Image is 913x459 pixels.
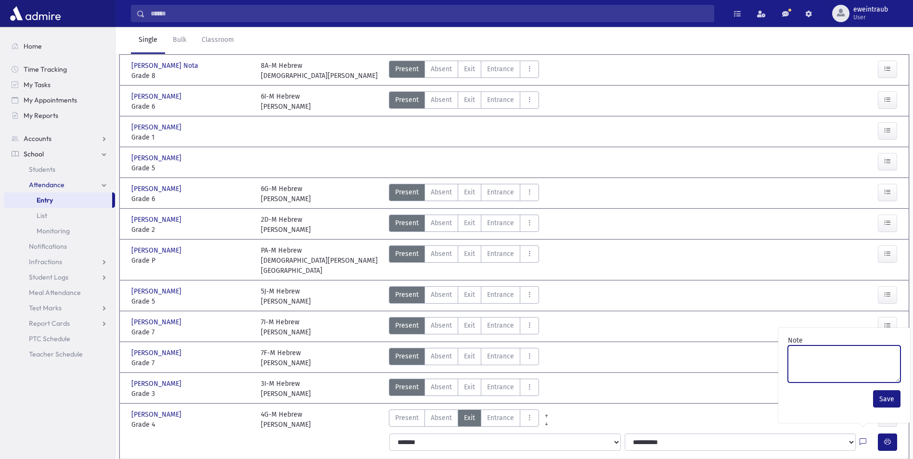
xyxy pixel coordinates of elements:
[464,95,475,105] span: Exit
[261,317,311,337] div: 7I-M Hebrew [PERSON_NAME]
[37,211,47,220] span: List
[395,187,419,197] span: Present
[131,61,200,71] span: [PERSON_NAME] Nota
[131,420,251,430] span: Grade 4
[487,320,514,331] span: Entrance
[261,184,311,204] div: 6G-M Hebrew [PERSON_NAME]
[395,320,419,331] span: Present
[487,218,514,228] span: Entrance
[431,351,452,361] span: Absent
[4,254,115,269] a: Infractions
[145,5,714,22] input: Search
[24,80,51,89] span: My Tasks
[37,196,53,204] span: Entry
[389,348,539,368] div: AttTypes
[4,146,115,162] a: School
[261,409,311,430] div: 4G-M Hebrew [PERSON_NAME]
[261,245,381,276] div: PA-M Hebrew [DEMOGRAPHIC_DATA][PERSON_NAME][GEOGRAPHIC_DATA]
[4,177,115,192] a: Attendance
[4,38,115,54] a: Home
[487,290,514,300] span: Entrance
[487,95,514,105] span: Entrance
[389,286,539,306] div: AttTypes
[261,348,311,368] div: 7F-M Hebrew [PERSON_NAME]
[389,91,539,112] div: AttTypes
[29,273,68,281] span: Student Logs
[395,64,419,74] span: Present
[4,208,115,223] a: List
[261,286,311,306] div: 5J-M Hebrew [PERSON_NAME]
[464,382,475,392] span: Exit
[487,64,514,74] span: Entrance
[131,194,251,204] span: Grade 6
[853,6,888,13] span: eweintraub
[4,316,115,331] a: Report Cards
[395,218,419,228] span: Present
[131,102,251,112] span: Grade 6
[431,413,452,423] span: Absent
[431,95,452,105] span: Absent
[389,409,539,430] div: AttTypes
[29,304,62,312] span: Test Marks
[131,91,183,102] span: [PERSON_NAME]
[131,71,251,81] span: Grade 8
[464,320,475,331] span: Exit
[29,242,67,251] span: Notifications
[464,218,475,228] span: Exit
[131,184,183,194] span: [PERSON_NAME]
[431,187,452,197] span: Absent
[431,290,452,300] span: Absent
[131,255,251,266] span: Grade P
[261,91,311,112] div: 6I-M Hebrew [PERSON_NAME]
[24,150,44,158] span: School
[464,351,475,361] span: Exit
[487,382,514,392] span: Entrance
[389,61,539,81] div: AttTypes
[131,225,251,235] span: Grade 2
[29,180,64,189] span: Attendance
[4,346,115,362] a: Teacher Schedule
[131,215,183,225] span: [PERSON_NAME]
[395,351,419,361] span: Present
[131,296,251,306] span: Grade 5
[131,317,183,327] span: [PERSON_NAME]
[131,27,165,54] a: Single
[131,409,183,420] span: [PERSON_NAME]
[431,218,452,228] span: Absent
[873,390,900,408] button: Save
[24,111,58,120] span: My Reports
[4,162,115,177] a: Students
[24,96,77,104] span: My Appointments
[131,348,183,358] span: [PERSON_NAME]
[4,192,112,208] a: Entry
[464,413,475,423] span: Exit
[4,108,115,123] a: My Reports
[131,245,183,255] span: [PERSON_NAME]
[788,335,803,345] label: Note
[487,187,514,197] span: Entrance
[29,257,62,266] span: Infractions
[395,95,419,105] span: Present
[464,249,475,259] span: Exit
[389,317,539,337] div: AttTypes
[131,163,251,173] span: Grade 5
[29,165,55,174] span: Students
[131,389,251,399] span: Grade 3
[24,42,42,51] span: Home
[4,239,115,254] a: Notifications
[395,249,419,259] span: Present
[431,64,452,74] span: Absent
[395,413,419,423] span: Present
[131,132,251,142] span: Grade 1
[395,290,419,300] span: Present
[4,131,115,146] a: Accounts
[4,77,115,92] a: My Tasks
[4,300,115,316] a: Test Marks
[165,27,194,54] a: Bulk
[4,92,115,108] a: My Appointments
[8,4,63,23] img: AdmirePro
[261,215,311,235] div: 2D-M Hebrew [PERSON_NAME]
[487,249,514,259] span: Entrance
[487,413,514,423] span: Entrance
[24,134,51,143] span: Accounts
